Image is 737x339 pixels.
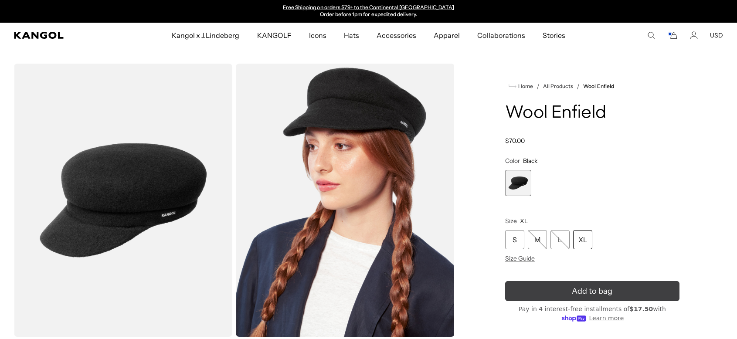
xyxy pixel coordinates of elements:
span: Collaborations [477,23,525,48]
span: Hats [344,23,359,48]
a: Hats [335,23,368,48]
div: L [550,230,570,249]
a: Kangol x J.Lindeberg [163,23,248,48]
summary: Search here [647,31,655,39]
p: Order before 1pm for expedited delivery. [283,11,454,18]
div: M [528,230,547,249]
a: All Products [543,83,573,89]
span: Size Guide [505,254,535,262]
a: KANGOLF [248,23,300,48]
button: Cart [667,31,678,39]
a: Apparel [425,23,469,48]
a: Stories [534,23,574,48]
a: Home [509,82,533,90]
a: Free Shipping on orders $79+ to the Continental [GEOGRAPHIC_DATA] [283,4,454,10]
button: Add to bag [505,281,679,301]
div: Announcement [279,4,459,18]
div: S [505,230,524,249]
a: Kangol [14,32,113,39]
a: Accessories [368,23,425,48]
span: Size [505,217,517,225]
span: Add to bag [572,285,612,297]
span: Kangol x J.Lindeberg [172,23,240,48]
span: XL [520,217,528,225]
span: Icons [309,23,326,48]
span: Black [523,157,537,165]
div: XL [573,230,592,249]
nav: breadcrumbs [505,81,679,92]
label: Black [505,170,531,196]
img: black [236,64,454,337]
div: 1 of 1 [505,170,531,196]
button: USD [710,31,723,39]
span: Apparel [434,23,460,48]
h1: Wool Enfield [505,104,679,123]
slideshow-component: Announcement bar [279,4,459,18]
span: Color [505,157,520,165]
a: Icons [300,23,335,48]
li: / [573,81,580,92]
li: / [533,81,540,92]
a: Wool Enfield [583,83,614,89]
span: Stories [543,23,565,48]
a: Account [690,31,698,39]
img: color-black [14,64,232,337]
span: Accessories [377,23,416,48]
span: KANGOLF [257,23,292,48]
a: Collaborations [469,23,533,48]
span: $70.00 [505,137,525,145]
div: 2 of 2 [279,4,459,18]
span: Home [516,83,533,89]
